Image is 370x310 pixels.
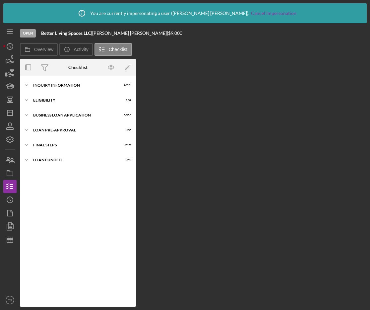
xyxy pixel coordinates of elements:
[33,113,114,117] div: BUSINESS LOAN APPLICATION
[33,98,114,102] div: ELIGIBILITY
[68,65,88,70] div: Checklist
[119,158,131,162] div: 0 / 1
[74,47,88,52] label: Activity
[251,11,296,16] a: Cancel Impersonation
[34,47,53,52] label: Overview
[59,43,92,56] button: Activity
[3,293,17,307] button: CS
[109,47,128,52] label: Checklist
[119,83,131,87] div: 4 / 11
[20,29,36,38] div: Open
[33,83,114,87] div: INQUIRY INFORMATION
[119,113,131,117] div: 6 / 27
[33,158,114,162] div: LOAN FUNDED
[92,31,168,36] div: [PERSON_NAME] [PERSON_NAME] |
[74,5,296,22] div: You are currently impersonating a user ( [PERSON_NAME] [PERSON_NAME] ).
[119,128,131,132] div: 0 / 2
[41,31,92,36] div: |
[168,30,182,36] span: $9,000
[94,43,132,56] button: Checklist
[8,298,12,302] text: CS
[20,43,58,56] button: Overview
[119,98,131,102] div: 1 / 4
[41,30,91,36] b: Better Living Spaces LLC
[33,128,114,132] div: LOAN PRE-APPROVAL
[33,143,114,147] div: FINAL STEPS
[119,143,131,147] div: 0 / 19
